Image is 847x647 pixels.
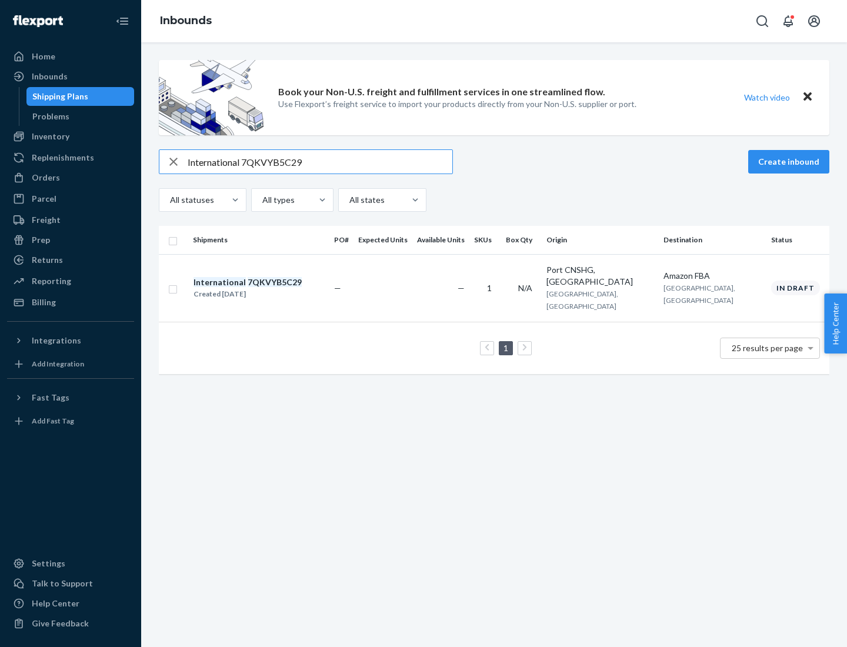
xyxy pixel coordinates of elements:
[32,193,56,205] div: Parcel
[32,558,65,569] div: Settings
[32,152,94,164] div: Replenishments
[748,150,829,174] button: Create inbound
[7,127,134,146] a: Inventory
[329,226,354,254] th: PO#
[7,251,134,269] a: Returns
[354,226,412,254] th: Expected Units
[776,9,800,33] button: Open notifications
[32,618,89,629] div: Give Feedback
[248,277,302,287] em: 7QKVYB5C29
[732,343,803,353] span: 25 results per page
[32,91,88,102] div: Shipping Plans
[111,9,134,33] button: Close Navigation
[542,226,659,254] th: Origin
[7,388,134,407] button: Fast Tags
[800,89,815,106] button: Close
[469,226,501,254] th: SKUs
[546,264,654,288] div: Port CNSHG, [GEOGRAPHIC_DATA]
[518,283,532,293] span: N/A
[7,614,134,633] button: Give Feedback
[32,359,84,369] div: Add Integration
[7,189,134,208] a: Parcel
[7,293,134,312] a: Billing
[7,47,134,66] a: Home
[169,194,170,206] input: All statuses
[7,231,134,249] a: Prep
[7,554,134,573] a: Settings
[7,355,134,373] a: Add Integration
[7,148,134,167] a: Replenishments
[659,226,766,254] th: Destination
[32,131,69,142] div: Inventory
[32,416,74,426] div: Add Fast Tag
[7,211,134,229] a: Freight
[151,4,221,38] ol: breadcrumbs
[278,98,636,110] p: Use Flexport’s freight service to import your products directly from your Non-U.S. supplier or port.
[32,234,50,246] div: Prep
[751,9,774,33] button: Open Search Box
[32,111,69,122] div: Problems
[278,85,605,99] p: Book your Non-U.S. freight and fulfillment services in one streamlined flow.
[32,598,79,609] div: Help Center
[7,272,134,291] a: Reporting
[188,150,452,174] input: Search inbounds by name, destination, msku...
[32,296,56,308] div: Billing
[32,335,81,346] div: Integrations
[663,270,762,282] div: Amazon FBA
[26,87,135,106] a: Shipping Plans
[32,71,68,82] div: Inbounds
[26,107,135,126] a: Problems
[7,594,134,613] a: Help Center
[7,331,134,350] button: Integrations
[487,283,492,293] span: 1
[13,15,63,27] img: Flexport logo
[7,67,134,86] a: Inbounds
[32,254,63,266] div: Returns
[7,168,134,187] a: Orders
[32,51,55,62] div: Home
[188,226,329,254] th: Shipments
[771,281,820,295] div: In draft
[32,392,69,403] div: Fast Tags
[348,194,349,206] input: All states
[802,9,826,33] button: Open account menu
[458,283,465,293] span: —
[663,284,735,305] span: [GEOGRAPHIC_DATA], [GEOGRAPHIC_DATA]
[824,294,847,353] button: Help Center
[501,343,511,353] a: Page 1 is your current page
[546,289,618,311] span: [GEOGRAPHIC_DATA], [GEOGRAPHIC_DATA]
[736,89,798,106] button: Watch video
[501,226,542,254] th: Box Qty
[32,275,71,287] div: Reporting
[412,226,469,254] th: Available Units
[194,288,302,300] div: Created [DATE]
[194,277,246,287] em: International
[334,283,341,293] span: —
[766,226,829,254] th: Status
[261,194,262,206] input: All types
[7,412,134,431] a: Add Fast Tag
[160,14,212,27] a: Inbounds
[32,172,60,184] div: Orders
[7,574,134,593] a: Talk to Support
[32,578,93,589] div: Talk to Support
[32,214,61,226] div: Freight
